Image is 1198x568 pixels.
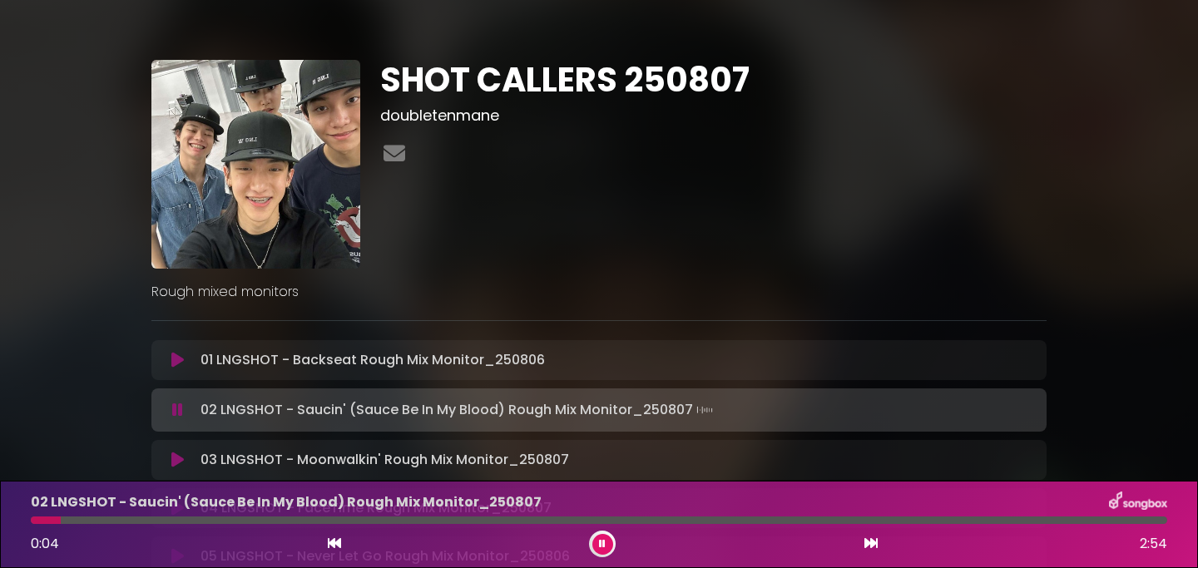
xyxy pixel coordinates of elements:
img: songbox-logo-white.png [1109,491,1167,513]
img: EhfZEEfJT4ehH6TTm04u [151,60,360,269]
p: 03 LNGSHOT - Moonwalkin' Rough Mix Monitor_250807 [200,450,569,470]
span: 2:54 [1140,534,1167,554]
img: waveform4.gif [693,398,716,422]
p: 02 LNGSHOT - Saucin' (Sauce Be In My Blood) Rough Mix Monitor_250807 [31,492,542,512]
h3: doubletenmane [380,106,1047,125]
p: Rough mixed monitors [151,282,1047,302]
p: 01 LNGSHOT - Backseat Rough Mix Monitor_250806 [200,350,545,370]
p: 02 LNGSHOT - Saucin' (Sauce Be In My Blood) Rough Mix Monitor_250807 [200,398,716,422]
span: 0:04 [31,534,59,553]
h1: SHOT CALLERS 250807 [380,60,1047,100]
